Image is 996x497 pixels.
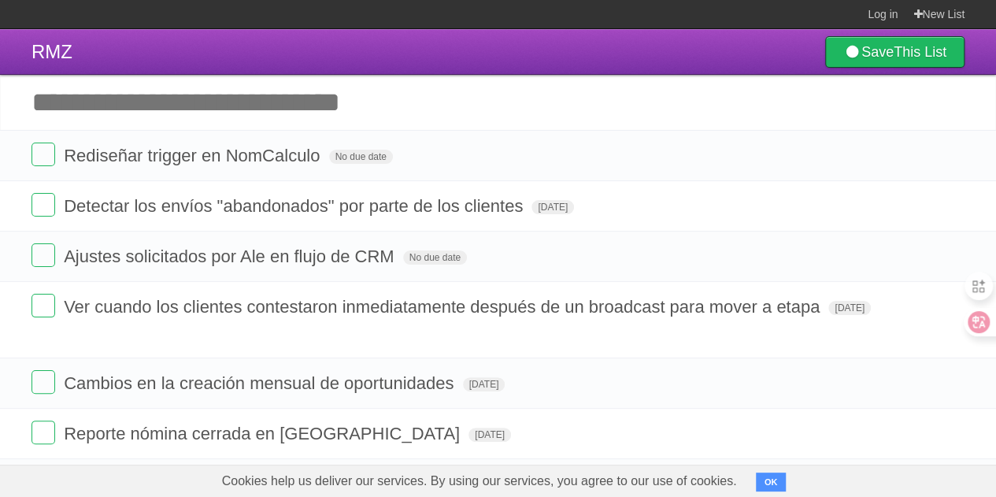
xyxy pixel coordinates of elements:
span: [DATE] [468,428,511,442]
span: Reporte nómina cerrada en [GEOGRAPHIC_DATA] [64,424,464,443]
a: SaveThis List [825,36,965,68]
span: Ver cuando los clientes contestaron inmediatamente después de un broadcast para mover a etapa [64,297,824,317]
label: Done [31,143,55,166]
b: This List [894,44,946,60]
label: Done [31,243,55,267]
button: OK [756,473,787,491]
span: No due date [329,150,393,164]
label: Done [31,294,55,317]
span: [DATE] [463,377,505,391]
span: Detectar los envíos "abandonados" por parte de los clientes [64,196,527,216]
span: [DATE] [828,301,871,315]
span: RMZ [31,41,72,62]
span: Cookies help us deliver our services. By using our services, you agree to our use of cookies. [206,465,753,497]
label: Done [31,370,55,394]
span: Ajustes solicitados por Ale en flujo de CRM [64,247,398,266]
span: Rediseñar trigger en NomCalculo [64,146,324,165]
span: Cambios en la creación mensual de oportunidades [64,373,457,393]
label: Done [31,193,55,217]
label: Done [31,421,55,444]
span: [DATE] [531,200,574,214]
span: No due date [403,250,467,265]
